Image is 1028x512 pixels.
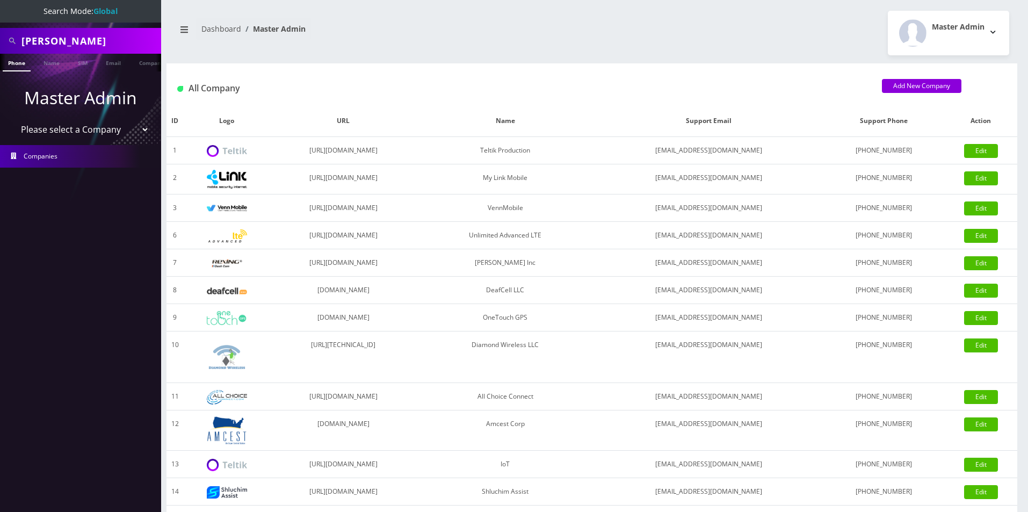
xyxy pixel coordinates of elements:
[44,6,118,16] span: Search Mode:
[166,331,184,383] td: 10
[166,137,184,164] td: 1
[823,194,944,222] td: [PHONE_NUMBER]
[823,451,944,478] td: [PHONE_NUMBER]
[964,284,998,298] a: Edit
[175,18,584,48] nav: breadcrumb
[416,194,594,222] td: VennMobile
[416,249,594,277] td: [PERSON_NAME] Inc
[964,256,998,270] a: Edit
[100,54,126,70] a: Email
[416,331,594,383] td: Diamond Wireless LLC
[166,249,184,277] td: 7
[270,277,417,304] td: [DOMAIN_NAME]
[823,383,944,410] td: [PHONE_NUMBER]
[270,478,417,506] td: [URL][DOMAIN_NAME]
[964,390,998,404] a: Edit
[21,31,158,51] input: Search All Companies
[207,311,247,325] img: OneTouch GPS
[594,451,823,478] td: [EMAIL_ADDRESS][DOMAIN_NAME]
[416,164,594,194] td: My Link Mobile
[270,194,417,222] td: [URL][DOMAIN_NAME]
[964,311,998,325] a: Edit
[207,229,247,243] img: Unlimited Advanced LTE
[207,390,247,405] img: All Choice Connect
[594,410,823,451] td: [EMAIL_ADDRESS][DOMAIN_NAME]
[416,277,594,304] td: DeafCell LLC
[416,383,594,410] td: All Choice Connect
[594,304,823,331] td: [EMAIL_ADDRESS][DOMAIN_NAME]
[207,287,247,294] img: DeafCell LLC
[166,105,184,137] th: ID
[166,304,184,331] td: 9
[24,152,57,161] span: Companies
[823,164,944,194] td: [PHONE_NUMBER]
[823,277,944,304] td: [PHONE_NUMBER]
[594,249,823,277] td: [EMAIL_ADDRESS][DOMAIN_NAME]
[270,164,417,194] td: [URL][DOMAIN_NAME]
[177,86,183,92] img: All Company
[166,383,184,410] td: 11
[416,304,594,331] td: OneTouch GPS
[888,11,1009,55] button: Master Admin
[823,249,944,277] td: [PHONE_NUMBER]
[964,171,998,185] a: Edit
[73,54,93,70] a: SIM
[270,410,417,451] td: [DOMAIN_NAME]
[823,222,944,249] td: [PHONE_NUMBER]
[207,416,247,445] img: Amcest Corp
[207,170,247,189] img: My Link Mobile
[964,201,998,215] a: Edit
[964,458,998,472] a: Edit
[416,137,594,164] td: Teltik Production
[93,6,118,16] strong: Global
[3,54,31,71] a: Phone
[964,229,998,243] a: Edit
[964,485,998,499] a: Edit
[416,410,594,451] td: Amcest Corp
[166,222,184,249] td: 6
[270,222,417,249] td: [URL][DOMAIN_NAME]
[594,194,823,222] td: [EMAIL_ADDRESS][DOMAIN_NAME]
[166,277,184,304] td: 8
[207,145,247,157] img: Teltik Production
[823,410,944,451] td: [PHONE_NUMBER]
[416,222,594,249] td: Unlimited Advanced LTE
[134,54,170,70] a: Company
[964,338,998,352] a: Edit
[823,478,944,506] td: [PHONE_NUMBER]
[945,105,1017,137] th: Action
[594,478,823,506] td: [EMAIL_ADDRESS][DOMAIN_NAME]
[207,337,247,377] img: Diamond Wireless LLC
[241,23,306,34] li: Master Admin
[594,383,823,410] td: [EMAIL_ADDRESS][DOMAIN_NAME]
[823,105,944,137] th: Support Phone
[166,451,184,478] td: 13
[207,205,247,212] img: VennMobile
[594,277,823,304] td: [EMAIL_ADDRESS][DOMAIN_NAME]
[166,478,184,506] td: 14
[270,137,417,164] td: [URL][DOMAIN_NAME]
[416,478,594,506] td: Shluchim Assist
[823,137,944,164] td: [PHONE_NUMBER]
[270,383,417,410] td: [URL][DOMAIN_NAME]
[184,105,270,137] th: Logo
[964,417,998,431] a: Edit
[207,258,247,269] img: Rexing Inc
[594,222,823,249] td: [EMAIL_ADDRESS][DOMAIN_NAME]
[270,105,417,137] th: URL
[270,331,417,383] td: [URL][TECHNICAL_ID]
[207,459,247,471] img: IoT
[166,410,184,451] td: 12
[594,331,823,383] td: [EMAIL_ADDRESS][DOMAIN_NAME]
[932,23,984,32] h2: Master Admin
[177,83,866,93] h1: All Company
[270,451,417,478] td: [URL][DOMAIN_NAME]
[166,164,184,194] td: 2
[416,451,594,478] td: IoT
[38,54,65,70] a: Name
[823,331,944,383] td: [PHONE_NUMBER]
[207,486,247,499] img: Shluchim Assist
[594,137,823,164] td: [EMAIL_ADDRESS][DOMAIN_NAME]
[882,79,961,93] a: Add New Company
[823,304,944,331] td: [PHONE_NUMBER]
